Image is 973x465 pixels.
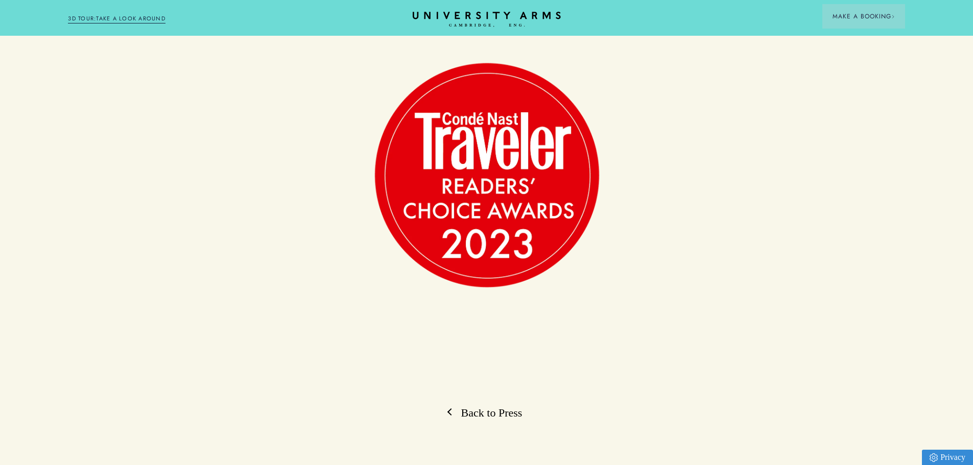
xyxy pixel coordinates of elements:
[451,405,523,421] a: Back to Press
[833,12,895,21] span: Make a Booking
[822,4,905,29] button: Make a BookingArrow icon
[282,37,691,311] img: 19c9cc.webp
[930,453,938,462] img: Privacy
[922,450,973,465] a: Privacy
[413,12,561,28] a: Home
[68,14,165,23] a: 3D TOUR:TAKE A LOOK AROUND
[891,15,895,18] img: Arrow icon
